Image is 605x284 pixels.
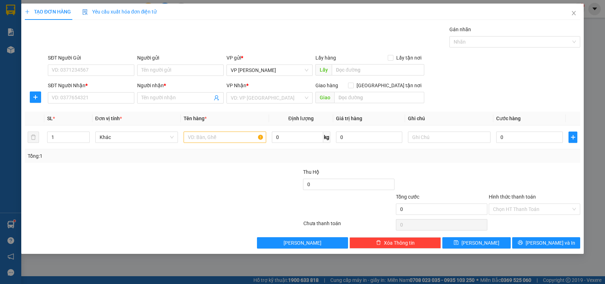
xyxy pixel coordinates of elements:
span: Lấy tận nơi [393,54,424,62]
div: SĐT Người Nhận [48,82,134,89]
span: delete [376,240,381,246]
span: Giao [315,92,334,103]
span: VP Bạc Liêu [231,65,309,76]
span: VP Nhận [226,83,246,88]
img: icon [82,9,88,15]
div: Chưa thanh toán [303,219,396,232]
span: [GEOGRAPHIC_DATA] tận nơi [354,82,424,89]
span: Thu Hộ [303,169,319,175]
span: Xóa Thông tin [384,239,415,247]
input: VD: Bàn, Ghế [184,132,266,143]
button: delete [28,132,39,143]
span: plus [569,134,577,140]
span: printer [518,240,523,246]
span: user-add [214,95,219,101]
span: [PERSON_NAME] và In [526,239,575,247]
span: SL [47,116,53,121]
label: Gán nhãn [449,27,471,32]
span: Tổng cước [396,194,419,200]
span: [PERSON_NAME] [461,239,499,247]
input: 0 [336,132,403,143]
span: Giao hàng [315,83,338,88]
span: Khác [100,132,174,143]
div: SĐT Người Gửi [48,54,134,62]
button: deleteXóa Thông tin [349,237,441,249]
div: Người nhận [137,82,224,89]
span: Lấy hàng [315,55,336,61]
button: plus [30,91,41,103]
input: Dọc đường [334,92,424,103]
input: Dọc đường [332,64,424,76]
span: close [571,10,577,16]
span: kg [323,132,330,143]
button: printer[PERSON_NAME] và In [512,237,580,249]
span: Tên hàng [184,116,207,121]
div: VP gửi [226,54,313,62]
div: Người gửi [137,54,224,62]
button: save[PERSON_NAME] [442,237,510,249]
div: Tổng: 1 [28,152,234,160]
span: Định lượng [289,116,314,121]
span: Đơn vị tính [95,116,122,121]
button: Close [564,4,584,23]
span: plus [25,9,30,14]
span: [PERSON_NAME] [284,239,321,247]
span: Cước hàng [496,116,521,121]
span: plus [30,94,41,100]
label: Hình thức thanh toán [489,194,536,200]
span: Giá trị hàng [336,116,362,121]
span: Lấy [315,64,332,76]
th: Ghi chú [405,112,493,126]
button: plus [568,132,577,143]
span: save [454,240,459,246]
button: [PERSON_NAME] [257,237,348,249]
span: TẠO ĐƠN HÀNG [25,9,71,15]
span: Yêu cầu xuất hóa đơn điện tử [82,9,157,15]
input: Ghi Chú [408,132,491,143]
